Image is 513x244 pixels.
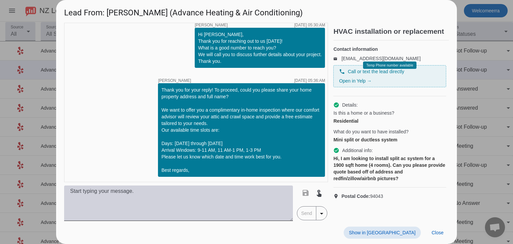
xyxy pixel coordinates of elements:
[344,227,421,239] button: Show in [GEOGRAPHIC_DATA]
[342,147,373,154] span: Additional info:
[341,194,370,199] strong: Postal Code:
[341,193,383,200] span: 94043
[333,147,339,153] mat-icon: check_circle
[333,46,446,52] h4: Contact information
[333,194,341,199] mat-icon: location_on
[198,31,322,65] div: Hi [PERSON_NAME], Thank you for reaching out to us [DATE]! What is a good number to reach you? We...
[333,128,408,135] span: What do you want to have installed?
[333,57,341,60] mat-icon: email
[366,64,413,67] span: Temp Phone number available
[349,230,415,235] span: Show in [GEOGRAPHIC_DATA]
[294,79,325,83] div: [DATE] 05:36:AM
[294,23,325,27] div: [DATE] 05:30:AM
[315,189,323,197] mat-icon: touch_app
[333,136,446,143] div: Mini split or ductless system
[432,230,444,235] span: Close
[333,118,446,124] div: Residential
[339,78,371,84] a: Open in Yelp →
[339,69,345,75] mat-icon: phone
[348,68,404,75] span: Call or text the lead directly
[333,155,446,182] div: Hi, I am looking to install split ac system for a 1900 sqft home (4 rooms). Can you please provid...
[426,227,449,239] button: Close
[195,23,228,27] span: [PERSON_NAME]
[161,87,322,173] div: Thank you for your reply! To proceed, could you please share your home property address and full ...
[341,56,420,61] a: [EMAIL_ADDRESS][DOMAIN_NAME]
[158,79,191,83] span: [PERSON_NAME]
[333,102,339,108] mat-icon: check_circle
[333,110,394,116] span: Is this a home or a business?
[318,210,326,218] mat-icon: arrow_drop_down
[333,28,449,35] h2: HVAC installation or replacement
[342,102,358,108] span: Details:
